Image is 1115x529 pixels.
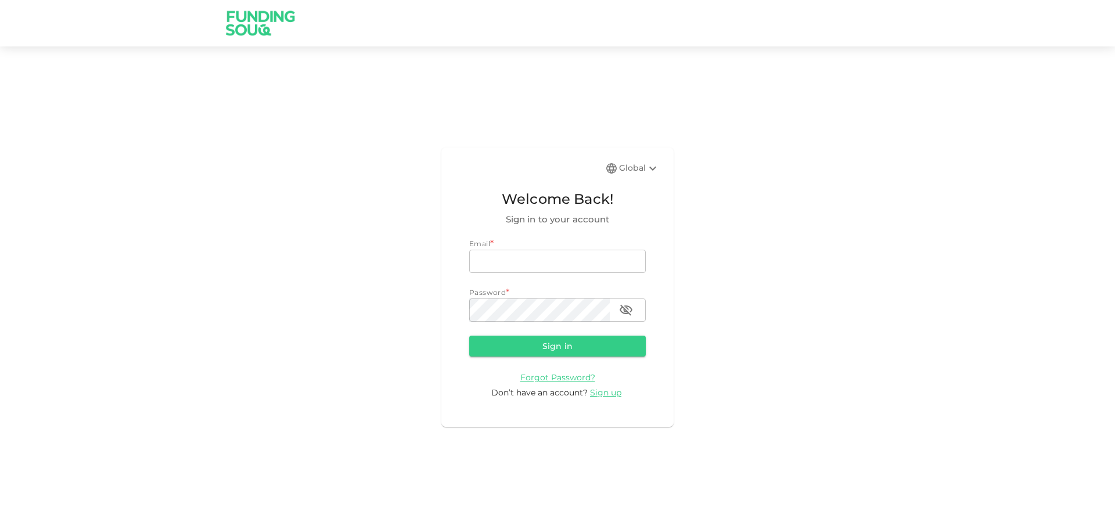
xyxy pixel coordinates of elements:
span: Password [469,288,506,297]
button: Sign in [469,336,646,357]
span: Don’t have an account? [491,387,588,398]
span: Welcome Back! [469,188,646,210]
a: Forgot Password? [520,372,595,383]
span: Sign up [590,387,621,398]
input: password [469,298,610,322]
span: Sign in to your account [469,213,646,226]
div: Global [619,161,660,175]
input: email [469,250,646,273]
span: Email [469,239,490,248]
